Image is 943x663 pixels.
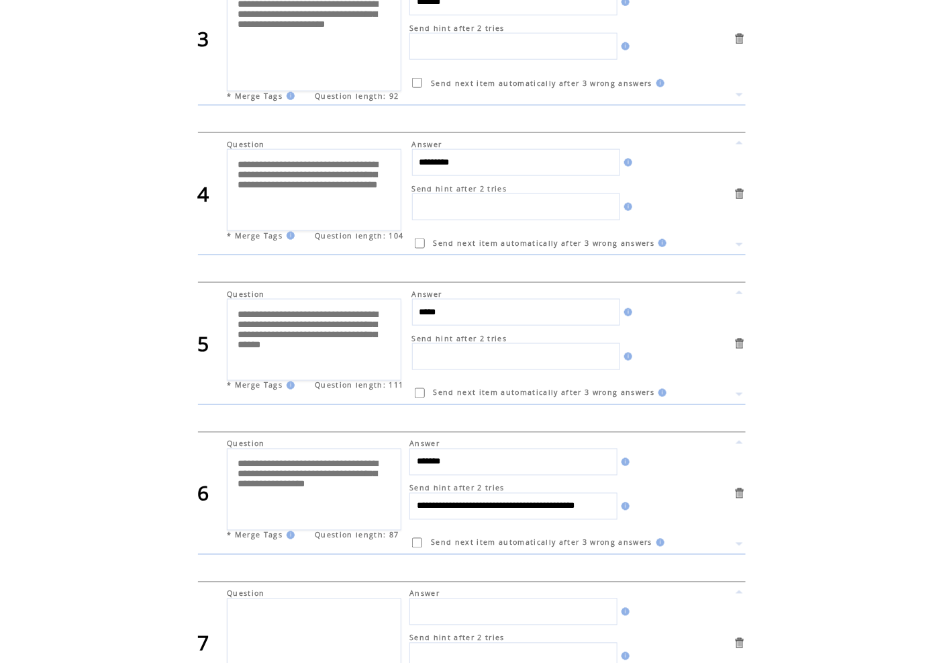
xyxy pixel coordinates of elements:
span: 3 [198,25,210,52]
span: Send next item automatically after 3 wrong answers [434,388,655,398]
img: help.gif [283,232,295,240]
span: Question [227,439,265,449]
span: Send next item automatically after 3 wrong answers [431,79,652,88]
span: Send hint after 2 tries [412,184,507,193]
a: Move this item down [733,89,746,101]
span: Send hint after 2 tries [409,633,505,643]
img: help.gif [617,652,630,660]
a: Move this item down [733,388,746,401]
a: Move this item down [733,538,746,551]
span: Send next item automatically after 3 wrong answers [434,238,655,248]
img: help.gif [283,92,295,100]
img: help.gif [654,239,666,247]
span: 6 [198,480,210,507]
span: Answer [412,140,442,149]
span: 7 [198,629,210,657]
img: help.gif [620,159,632,167]
img: help.gif [620,353,632,361]
span: Question [227,140,265,149]
span: 5 [198,330,210,357]
a: Move this item up [733,286,746,299]
span: Answer [409,439,440,449]
span: Send hint after 2 tries [409,24,505,33]
a: Delete this item [733,637,746,650]
img: help.gif [620,203,632,211]
a: Move this item up [733,436,746,449]
a: Delete this item [733,487,746,500]
img: help.gif [617,502,630,511]
span: Question [227,290,265,299]
span: Send next item automatically after 3 wrong answers [431,538,652,547]
a: Move this item up [733,586,746,599]
span: Send hint after 2 tries [409,484,505,493]
span: * Merge Tags [227,531,283,540]
span: * Merge Tags [227,381,283,390]
span: Question [227,589,265,599]
img: help.gif [652,539,664,547]
img: help.gif [654,389,666,397]
img: help.gif [617,608,630,616]
span: * Merge Tags [227,91,283,101]
span: Question length: 87 [315,531,399,540]
img: help.gif [617,458,630,466]
span: Question length: 104 [315,231,404,240]
a: Move this item down [733,238,746,251]
img: help.gif [283,531,295,539]
span: 4 [198,180,210,208]
span: Question length: 92 [315,91,399,101]
span: Send hint after 2 tries [412,334,507,343]
span: Answer [409,589,440,599]
span: Question length: 111 [315,381,404,390]
span: * Merge Tags [227,231,283,240]
a: Delete this item [733,32,746,45]
a: Delete this item [733,337,746,350]
a: Delete this item [733,187,746,200]
span: Answer [412,290,442,299]
img: help.gif [283,382,295,390]
img: help.gif [652,79,664,87]
img: help.gif [617,42,630,50]
img: help.gif [620,308,632,316]
a: Move this item up [733,136,746,149]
